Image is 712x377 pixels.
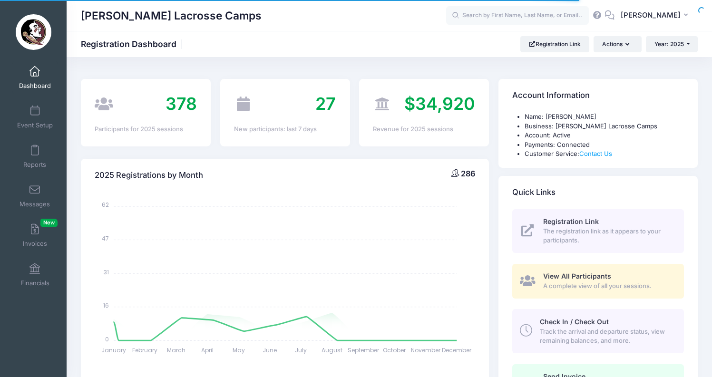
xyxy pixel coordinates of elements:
a: Registration Link The registration link as it appears to your participants. [512,209,684,253]
h1: Registration Dashboard [81,39,185,49]
a: View All Participants A complete view of all your sessions. [512,264,684,299]
tspan: 31 [104,268,109,276]
span: $34,920 [404,93,475,114]
tspan: April [201,346,214,354]
a: Check In / Check Out Track the arrival and departure status, view remaining balances, and more. [512,309,684,353]
h4: Account Information [512,82,590,109]
a: Event Setup [12,100,58,134]
tspan: 0 [106,335,109,343]
span: Track the arrival and departure status, view remaining balances, and more. [540,327,673,346]
span: A complete view of all your sessions. [543,281,673,291]
div: New participants: last 7 days [234,125,336,134]
a: InvoicesNew [12,219,58,252]
tspan: 47 [102,234,109,242]
span: 27 [315,93,336,114]
li: Name: [PERSON_NAME] [525,112,684,122]
tspan: March [167,346,185,354]
tspan: 16 [104,301,109,309]
a: Financials [12,258,58,291]
div: Revenue for 2025 sessions [373,125,475,134]
tspan: November [411,346,441,354]
span: View All Participants [543,272,611,280]
tspan: February [133,346,158,354]
tspan: June [263,346,277,354]
tspan: January [102,346,127,354]
span: Event Setup [17,121,53,129]
a: Dashboard [12,61,58,94]
input: Search by First Name, Last Name, or Email... [446,6,589,25]
tspan: September [348,346,380,354]
a: Registration Link [520,36,589,52]
tspan: May [233,346,245,354]
h1: [PERSON_NAME] Lacrosse Camps [81,5,262,27]
div: Participants for 2025 sessions [95,125,197,134]
span: [PERSON_NAME] [621,10,681,20]
a: Contact Us [579,150,612,157]
span: Invoices [23,240,47,248]
h4: 2025 Registrations by Month [95,162,203,189]
tspan: 62 [102,201,109,209]
button: Year: 2025 [646,36,698,52]
img: Sara Tisdale Lacrosse Camps [16,14,51,50]
h4: Quick Links [512,179,556,206]
li: Business: [PERSON_NAME] Lacrosse Camps [525,122,684,131]
span: Registration Link [543,217,599,225]
span: Dashboard [19,82,51,90]
span: Financials [20,279,49,287]
li: Customer Service: [525,149,684,159]
span: Messages [20,200,50,208]
span: 378 [166,93,197,114]
span: New [40,219,58,227]
span: Reports [23,161,46,169]
button: [PERSON_NAME] [614,5,698,27]
tspan: October [383,346,406,354]
li: Payments: Connected [525,140,684,150]
tspan: December [442,346,472,354]
span: The registration link as it appears to your participants. [543,227,673,245]
tspan: August [322,346,342,354]
span: Year: 2025 [654,40,684,48]
tspan: July [295,346,307,354]
li: Account: Active [525,131,684,140]
span: Check In / Check Out [540,318,609,326]
a: Reports [12,140,58,173]
a: Messages [12,179,58,213]
button: Actions [594,36,641,52]
span: 286 [461,169,475,178]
